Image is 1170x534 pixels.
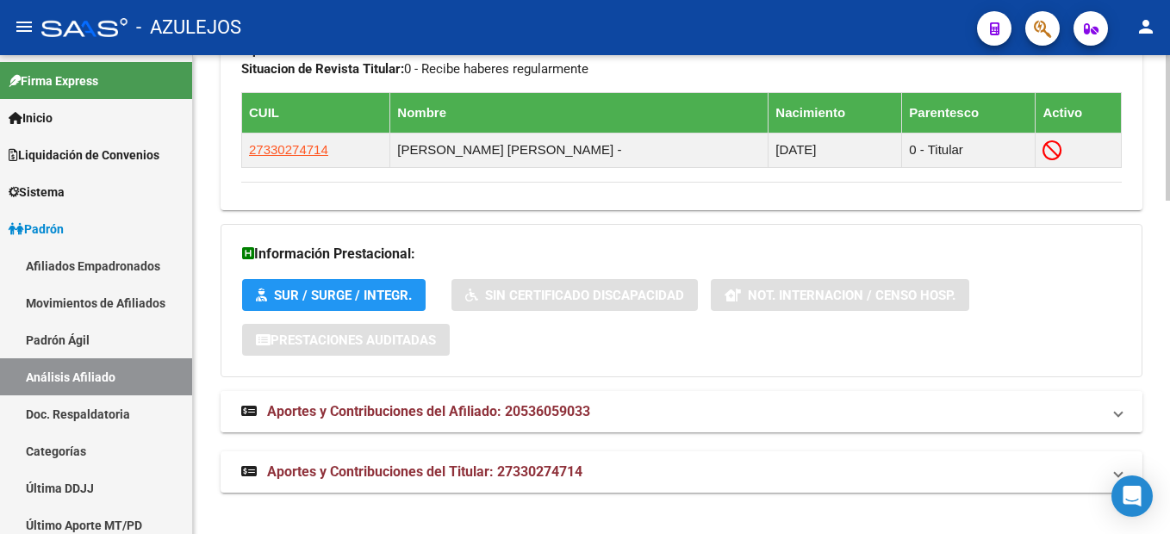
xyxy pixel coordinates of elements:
button: SUR / SURGE / INTEGR. [242,279,426,311]
th: Parentesco [902,92,1036,133]
span: Not. Internacion / Censo Hosp. [748,288,955,303]
strong: Tipo Beneficiario Titular: [241,42,384,58]
span: SUR / SURGE / INTEGR. [274,288,412,303]
span: 00 - RELACION DE DEPENDENCIA [241,42,581,58]
button: Sin Certificado Discapacidad [451,279,698,311]
span: - AZULEJOS [136,9,241,47]
span: Aportes y Contribuciones del Afiliado: 20536059033 [267,403,590,419]
th: Nacimiento [769,92,902,133]
span: Inicio [9,109,53,127]
th: CUIL [242,92,390,133]
button: Not. Internacion / Censo Hosp. [711,279,969,311]
span: Aportes y Contribuciones del Titular: 27330274714 [267,463,582,480]
mat-icon: person [1136,16,1156,37]
th: Activo [1036,92,1122,133]
span: Firma Express [9,71,98,90]
th: Nombre [390,92,769,133]
div: Open Intercom Messenger [1111,475,1153,517]
td: 0 - Titular [902,133,1036,167]
span: Sistema [9,183,65,202]
span: 27330274714 [249,142,328,157]
span: Padrón [9,220,64,239]
mat-expansion-panel-header: Aportes y Contribuciones del Titular: 27330274714 [221,451,1142,493]
button: Prestaciones Auditadas [242,324,450,356]
span: Prestaciones Auditadas [271,332,436,348]
mat-expansion-panel-header: Aportes y Contribuciones del Afiliado: 20536059033 [221,391,1142,432]
mat-icon: menu [14,16,34,37]
span: 0 - Recibe haberes regularmente [241,61,588,77]
td: [DATE] [769,133,902,167]
td: [PERSON_NAME] [PERSON_NAME] - [390,133,769,167]
span: Sin Certificado Discapacidad [485,288,684,303]
h3: Información Prestacional: [242,242,1121,266]
strong: Situacion de Revista Titular: [241,61,404,77]
span: Liquidación de Convenios [9,146,159,165]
